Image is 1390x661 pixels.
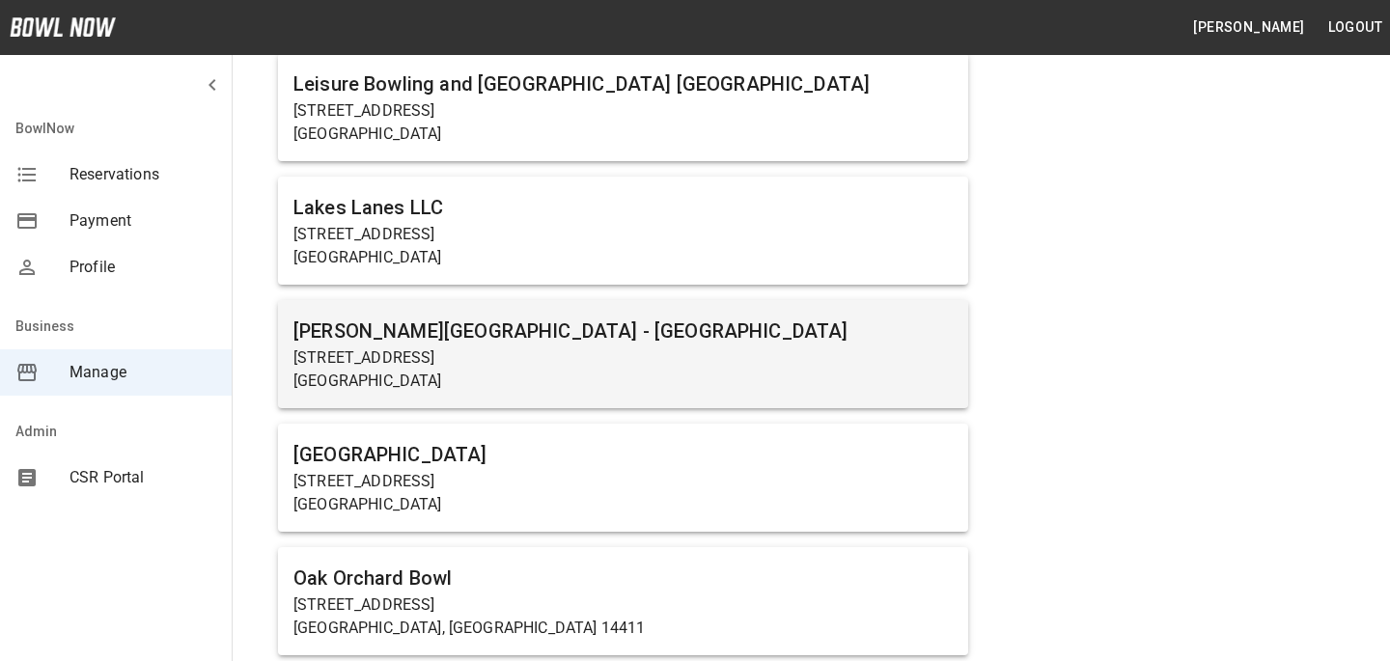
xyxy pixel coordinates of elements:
[1320,10,1390,45] button: Logout
[293,370,953,393] p: [GEOGRAPHIC_DATA]
[293,563,953,593] h6: Oak Orchard Bowl
[1185,10,1312,45] button: [PERSON_NAME]
[10,17,116,37] img: logo
[293,493,953,516] p: [GEOGRAPHIC_DATA]
[293,99,953,123] p: [STREET_ADDRESS]
[69,466,216,489] span: CSR Portal
[293,223,953,246] p: [STREET_ADDRESS]
[69,209,216,233] span: Payment
[293,316,953,346] h6: [PERSON_NAME][GEOGRAPHIC_DATA] - [GEOGRAPHIC_DATA]
[293,246,953,269] p: [GEOGRAPHIC_DATA]
[293,123,953,146] p: [GEOGRAPHIC_DATA]
[69,256,216,279] span: Profile
[293,470,953,493] p: [STREET_ADDRESS]
[293,69,953,99] h6: Leisure Bowling and [GEOGRAPHIC_DATA] [GEOGRAPHIC_DATA]
[293,192,953,223] h6: Lakes Lanes LLC
[69,361,216,384] span: Manage
[293,593,953,617] p: [STREET_ADDRESS]
[69,163,216,186] span: Reservations
[293,346,953,370] p: [STREET_ADDRESS]
[293,439,953,470] h6: [GEOGRAPHIC_DATA]
[293,617,953,640] p: [GEOGRAPHIC_DATA], [GEOGRAPHIC_DATA] 14411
